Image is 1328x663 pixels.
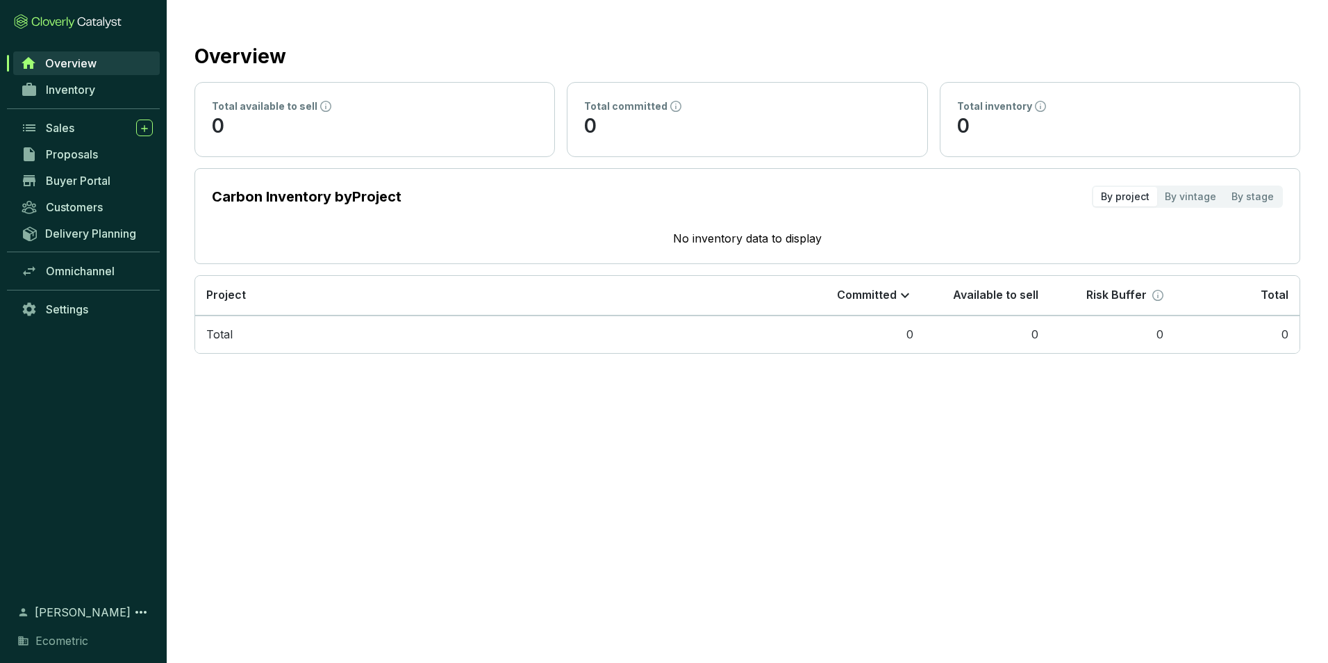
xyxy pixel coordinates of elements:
a: Proposals [14,142,160,166]
span: Buyer Portal [46,174,110,188]
span: Overview [45,56,97,70]
p: Carbon Inventory by Project [212,187,401,206]
div: By vintage [1157,187,1224,206]
div: By project [1093,187,1157,206]
a: Settings [14,297,160,321]
a: Delivery Planning [14,222,160,245]
a: Sales [14,116,160,140]
a: Buyer Portal [14,169,160,193]
span: Settings [46,302,88,316]
span: Customers [46,200,103,214]
p: Total inventory [957,99,1032,113]
td: 0 [799,316,924,354]
a: Overview [13,51,160,75]
th: Project [195,276,799,316]
div: segmented control [1092,186,1283,208]
span: [PERSON_NAME] [35,604,131,621]
td: 0 [1175,316,1300,354]
td: 0 [924,316,1049,354]
span: Inventory [46,83,95,97]
div: By stage [1224,187,1281,206]
a: Inventory [14,78,160,101]
span: Ecometric [35,632,88,649]
p: 0 [212,113,538,140]
a: Omnichannel [14,259,160,283]
span: Proposals [46,147,98,161]
p: Committed [837,288,897,303]
p: Total available to sell [212,99,317,113]
span: Delivery Planning [45,227,136,240]
p: No inventory data to display [212,230,1283,247]
p: 0 [957,113,1283,140]
td: 0 [1049,316,1175,354]
span: Omnichannel [46,264,115,278]
p: Risk Buffer [1086,288,1147,303]
p: Total committed [584,99,667,113]
span: Sales [46,121,74,135]
th: Available to sell [924,276,1049,316]
h2: Overview [194,42,286,71]
a: Customers [14,195,160,219]
td: Total [195,316,799,354]
p: 0 [584,113,910,140]
th: Total [1175,276,1300,316]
